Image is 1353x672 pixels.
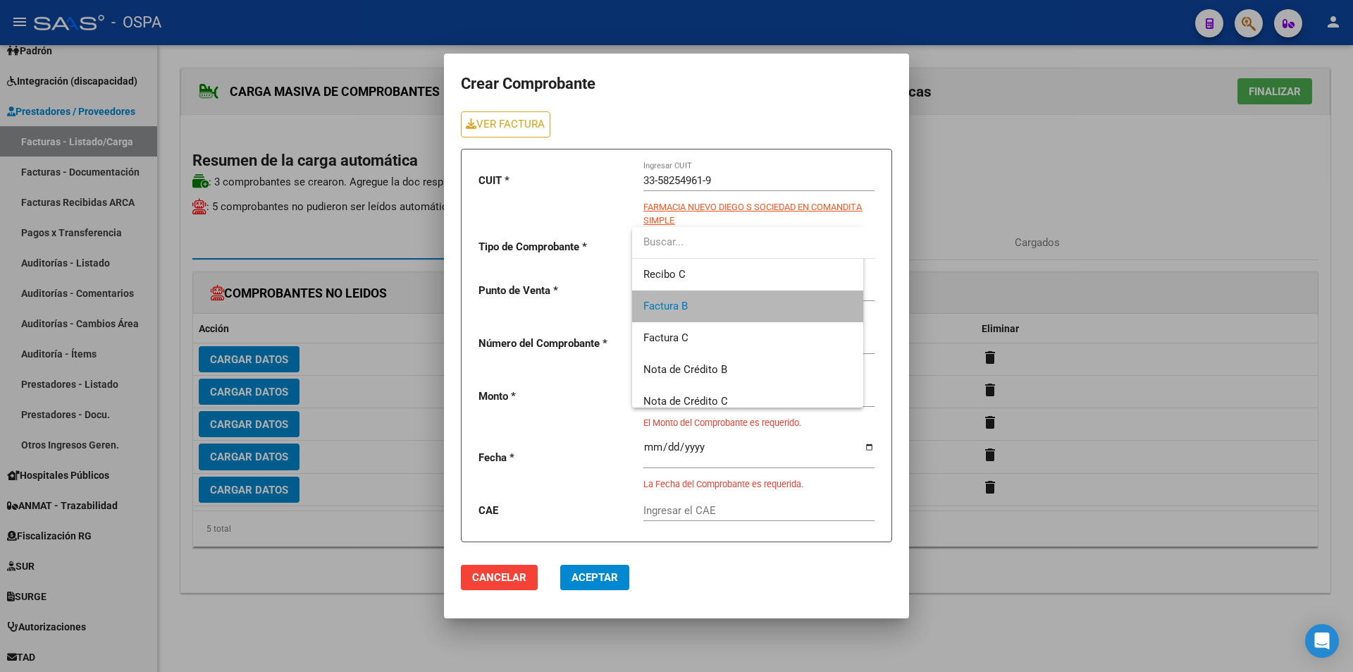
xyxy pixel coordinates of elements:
p: Tipo de Comprobante * [478,239,632,255]
button: Aceptar [560,565,629,590]
h1: Crear Comprobante [461,71,892,97]
p: CUIT * [478,173,632,189]
p: La Fecha del Comprobante es requerida. [643,477,875,491]
span: Aceptar [572,571,618,584]
p: Punto de Venta * [478,283,632,299]
p: Fecha * [478,450,632,466]
button: Cancelar [461,565,538,590]
div: Open Intercom Messenger [1305,624,1339,658]
p: CAE [478,503,632,519]
p: El Punto de Venta es requerido. [643,310,875,324]
p: Número del Comprobante * [478,336,632,352]
p: El Número del Comprobante es requerido. [643,363,875,377]
span: Cancelar [472,571,526,584]
span: Factura B [643,240,688,253]
p: El Monto del Comprobante es requerido. [643,416,875,429]
a: VER FACTURA [461,111,550,138]
p: Monto * [478,389,632,405]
